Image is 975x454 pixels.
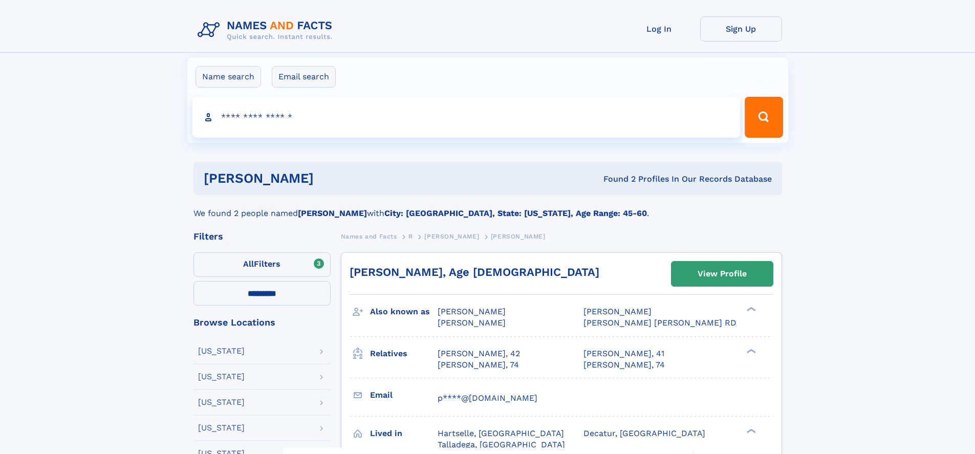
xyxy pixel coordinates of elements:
img: Logo Names and Facts [193,16,341,44]
label: Name search [196,66,261,88]
span: [PERSON_NAME] [438,318,506,328]
span: [PERSON_NAME] [491,233,546,240]
h3: Relatives [370,345,438,362]
div: [US_STATE] [198,373,245,381]
div: [US_STATE] [198,347,245,355]
button: Search Button [745,97,783,138]
span: [PERSON_NAME] [583,307,652,316]
a: [PERSON_NAME], 42 [438,348,520,359]
div: ❯ [744,306,756,313]
div: ❯ [744,427,756,434]
a: Log In [618,16,700,41]
a: [PERSON_NAME], 41 [583,348,664,359]
div: Browse Locations [193,318,331,327]
a: [PERSON_NAME], 74 [583,359,665,371]
span: All [243,259,254,269]
span: Decatur, [GEOGRAPHIC_DATA] [583,428,705,438]
span: R [408,233,413,240]
div: Filters [193,232,331,241]
a: View Profile [671,262,773,286]
div: Found 2 Profiles In Our Records Database [459,174,772,185]
a: [PERSON_NAME] [424,230,479,243]
span: [PERSON_NAME] [438,307,506,316]
span: Hartselle, [GEOGRAPHIC_DATA] [438,428,564,438]
h3: Also known as [370,303,438,320]
div: View Profile [698,262,747,286]
span: [PERSON_NAME] [PERSON_NAME] RD [583,318,736,328]
a: [PERSON_NAME], Age [DEMOGRAPHIC_DATA] [350,266,599,278]
label: Filters [193,252,331,277]
span: Talladega, [GEOGRAPHIC_DATA] [438,440,565,449]
a: R [408,230,413,243]
b: City: [GEOGRAPHIC_DATA], State: [US_STATE], Age Range: 45-60 [384,208,647,218]
a: [PERSON_NAME], 74 [438,359,519,371]
h3: Lived in [370,425,438,442]
b: [PERSON_NAME] [298,208,367,218]
h1: [PERSON_NAME] [204,172,459,185]
a: Names and Facts [341,230,397,243]
div: ❯ [744,348,756,354]
label: Email search [272,66,336,88]
h3: Email [370,386,438,404]
span: [PERSON_NAME] [424,233,479,240]
a: Sign Up [700,16,782,41]
div: We found 2 people named with . [193,195,782,220]
div: [US_STATE] [198,398,245,406]
div: [US_STATE] [198,424,245,432]
input: search input [192,97,741,138]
